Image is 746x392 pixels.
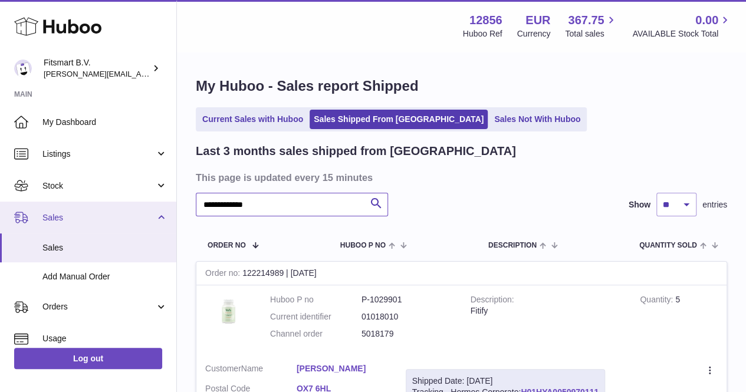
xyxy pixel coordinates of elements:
[42,333,167,344] span: Usage
[42,180,155,192] span: Stock
[208,242,246,249] span: Order No
[639,242,697,249] span: Quantity Sold
[362,294,453,305] dd: P-1029901
[412,375,599,387] div: Shipped Date: [DATE]
[340,242,386,249] span: Huboo P no
[565,12,617,39] a: 367.75 Total sales
[632,12,732,39] a: 0.00 AVAILABLE Stock Total
[270,294,362,305] dt: Huboo P no
[42,149,155,160] span: Listings
[42,212,155,223] span: Sales
[198,110,307,129] a: Current Sales with Huboo
[14,60,32,77] img: jonathan@leaderoo.com
[565,28,617,39] span: Total sales
[196,143,516,159] h2: Last 3 months sales shipped from [GEOGRAPHIC_DATA]
[469,12,502,28] strong: 12856
[310,110,488,129] a: Sales Shipped From [GEOGRAPHIC_DATA]
[270,328,362,340] dt: Channel order
[490,110,584,129] a: Sales Not With Huboo
[631,285,727,354] td: 5
[205,268,242,281] strong: Order no
[629,199,650,210] label: Show
[196,171,724,184] h3: This page is updated every 15 minutes
[42,242,167,253] span: Sales
[471,295,514,307] strong: Description
[196,262,727,285] div: 122214989 | [DATE]
[205,294,252,328] img: 128561739542540.png
[695,12,718,28] span: 0.00
[14,348,162,369] a: Log out
[205,364,241,373] span: Customer
[463,28,502,39] div: Huboo Ref
[640,295,675,307] strong: Quantity
[702,199,727,210] span: entries
[270,311,362,322] dt: Current identifier
[471,305,623,317] div: Fitify
[44,57,150,80] div: Fitsmart B.V.
[44,69,236,78] span: [PERSON_NAME][EMAIL_ADDRESS][DOMAIN_NAME]
[362,311,453,322] dd: 01018010
[525,12,550,28] strong: EUR
[205,363,297,377] dt: Name
[42,117,167,128] span: My Dashboard
[488,242,537,249] span: Description
[517,28,551,39] div: Currency
[196,77,727,95] h1: My Huboo - Sales report Shipped
[42,271,167,282] span: Add Manual Order
[632,28,732,39] span: AVAILABLE Stock Total
[568,12,604,28] span: 367.75
[297,363,388,374] a: [PERSON_NAME]
[42,301,155,312] span: Orders
[362,328,453,340] dd: 5018179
